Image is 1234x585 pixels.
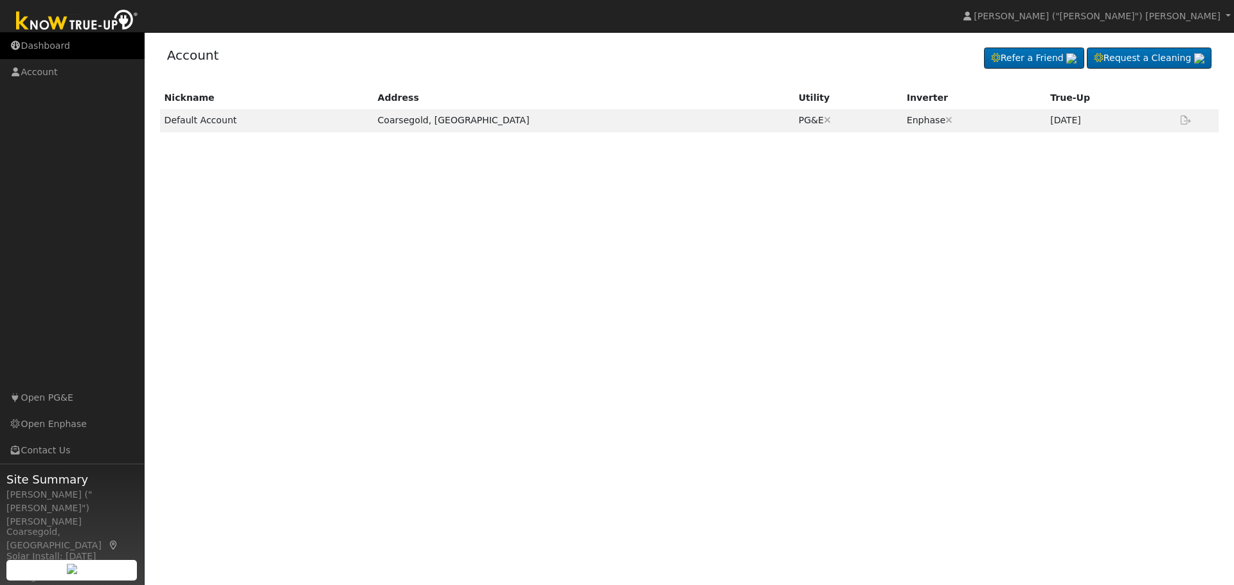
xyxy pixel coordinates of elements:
[945,115,952,125] a: Disconnect
[6,560,138,573] div: System Size: 16.40 kW
[902,109,1046,132] td: Enphase
[794,109,902,132] td: PG&E
[907,91,1041,105] div: Inverter
[10,7,145,36] img: Know True-Up
[67,564,77,574] img: retrieve
[1050,91,1169,105] div: True-Up
[377,91,789,105] div: Address
[167,48,219,63] a: Account
[974,11,1221,21] span: [PERSON_NAME] ("[PERSON_NAME]") [PERSON_NAME]
[1087,48,1212,69] a: Request a Cleaning
[373,109,794,132] td: Coarsegold, [GEOGRAPHIC_DATA]
[1178,115,1194,125] a: Export Interval Data
[6,525,138,552] div: Coarsegold, [GEOGRAPHIC_DATA]
[160,109,373,132] td: Default Account
[6,550,138,563] div: Solar Install: [DATE]
[1066,53,1077,64] img: retrieve
[984,48,1084,69] a: Refer a Friend
[798,91,897,105] div: Utility
[108,540,120,550] a: Map
[1194,53,1204,64] img: retrieve
[6,471,138,488] span: Site Summary
[1046,109,1174,132] td: [DATE]
[6,488,138,528] div: [PERSON_NAME] ("[PERSON_NAME]") [PERSON_NAME]
[165,91,369,105] div: Nickname
[824,115,831,125] a: Disconnect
